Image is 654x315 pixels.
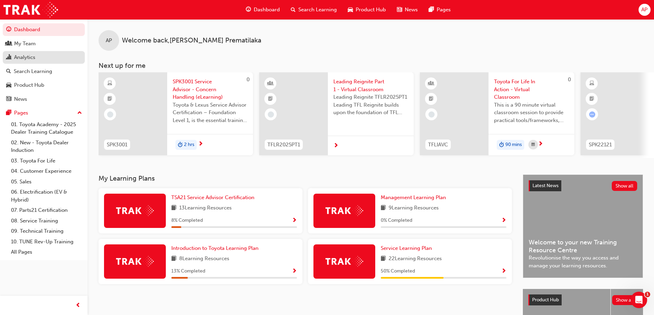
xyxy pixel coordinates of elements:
[429,5,434,14] span: pages-icon
[14,53,35,61] div: Analytics
[171,217,203,225] span: 8 % Completed
[8,119,85,137] a: 01. Toyota Academy - 2025 Dealer Training Catalogue
[184,141,194,149] span: 2 hrs
[3,22,85,107] button: DashboardMy TeamAnalyticsSearch LearningProduct HubNews
[381,194,446,201] span: Management Learning Plan
[171,245,259,251] span: Introduction to Toyota Learning Plan
[381,194,449,202] a: Management Learning Plan
[240,3,285,17] a: guage-iconDashboard
[171,194,254,201] span: TSA21 Service Advisor Certification
[381,267,415,275] span: 50 % Completed
[3,107,85,119] button: Pages
[14,40,36,48] div: My Team
[391,3,423,17] a: news-iconNews
[179,204,232,213] span: 13 Learning Resources
[171,204,176,213] span: book-icon
[8,137,85,156] a: 02. New - Toyota Dealer Induction
[198,141,203,147] span: next-icon
[6,27,11,33] span: guage-icon
[14,68,52,75] div: Search Learning
[6,96,11,102] span: news-icon
[285,3,342,17] a: search-iconSearch Learning
[246,76,250,83] span: 0
[6,69,11,75] span: search-icon
[529,239,637,254] span: Welcome to your new Training Resource Centre
[589,141,612,149] span: SPK22121
[178,141,183,149] span: duration-icon
[381,255,386,263] span: book-icon
[8,166,85,177] a: 04. Customer Experience
[116,256,154,267] img: Trak
[8,226,85,237] a: 09. Technical Training
[333,143,339,149] span: next-icon
[292,267,297,276] button: Show Progress
[8,187,85,205] a: 06. Electrification (EV & Hybrid)
[8,216,85,226] a: 08. Service Training
[99,174,512,182] h3: My Learning Plans
[612,295,638,305] button: Show all
[116,205,154,216] img: Trak
[107,141,127,149] span: SPK3001
[342,3,391,17] a: car-iconProduct Hub
[529,180,637,191] a: Latest NewsShow all
[333,93,408,117] span: Leading Reignite TFLR2025PT1 Leading TFL Reignite builds upon the foundation of TFL Reignite, rea...
[429,95,434,104] span: booktick-icon
[8,237,85,247] a: 10. TUNE Rev-Up Training
[381,204,386,213] span: book-icon
[99,72,253,155] a: 0SPK3001SPK3001 Service Advisor - Concern Handling (eLearning)Toyota & Lexus Service Advisor Cert...
[14,81,44,89] div: Product Hub
[8,205,85,216] a: 07. Parts21 Certification
[529,254,637,269] span: Revolutionise the way you access and manage your learning resources.
[325,205,363,216] img: Trak
[397,5,402,14] span: news-icon
[77,109,82,118] span: up-icon
[14,109,28,117] div: Pages
[505,141,522,149] span: 90 mins
[532,297,559,303] span: Product Hub
[405,6,418,14] span: News
[538,141,543,147] span: next-icon
[291,5,296,14] span: search-icon
[171,194,257,202] a: TSA21 Service Advisor Certification
[381,217,412,225] span: 0 % Completed
[268,111,274,118] span: learningRecordVerb_NONE-icon
[428,141,448,149] span: TFLIAVC
[420,72,574,155] a: 0TFLIAVCToyota For Life In Action - Virtual ClassroomThis is a 90 minute virtual classroom sessio...
[501,218,506,224] span: Show Progress
[88,62,654,70] h3: Next up for me
[389,255,442,263] span: 22 Learning Resources
[494,78,569,101] span: Toyota For Life In Action - Virtual Classroom
[3,37,85,50] a: My Team
[501,267,506,276] button: Show Progress
[268,95,273,104] span: booktick-icon
[325,256,363,267] img: Trak
[532,183,559,189] span: Latest News
[268,79,273,88] span: learningResourceType_INSTRUCTOR_LED-icon
[528,294,638,305] a: Product HubShow all
[381,244,435,252] a: Service Learning Plan
[267,141,300,149] span: TFLR2025PT1
[173,101,248,124] span: Toyota & Lexus Service Advisor Certification – Foundation Level 1, is the essential training cour...
[107,95,112,104] span: booktick-icon
[179,255,229,263] span: 8 Learning Resources
[3,2,58,17] img: Trak
[501,216,506,225] button: Show Progress
[428,111,435,118] span: learningRecordVerb_NONE-icon
[501,268,506,275] span: Show Progress
[589,95,594,104] span: booktick-icon
[107,79,112,88] span: learningResourceType_ELEARNING-icon
[631,292,647,308] iframe: Intercom live chat
[589,111,595,118] span: learningRecordVerb_ATTEMPT-icon
[14,95,27,103] div: News
[3,23,85,36] a: Dashboard
[6,110,11,116] span: pages-icon
[499,141,504,149] span: duration-icon
[292,216,297,225] button: Show Progress
[6,82,11,88] span: car-icon
[381,245,432,251] span: Service Learning Plan
[259,72,414,155] a: TFLR2025PT1Leading Reignite Part 1 - Virtual ClassroomLeading Reignite TFLR2025PT1 Leading TFL Re...
[639,4,651,16] button: AP
[292,268,297,275] span: Show Progress
[348,5,353,14] span: car-icon
[523,174,643,278] a: Latest NewsShow allWelcome to your new Training Resource CentreRevolutionise the way you access a...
